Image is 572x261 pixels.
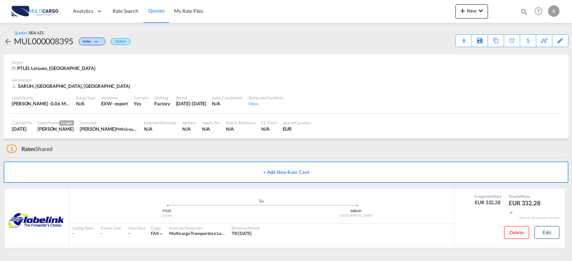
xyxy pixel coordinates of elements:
[21,145,36,152] span: Rates
[548,5,559,17] div: R
[212,100,242,107] div: N/A
[101,100,112,107] div: EXW
[477,6,485,15] md-icon: icon-chevron-down
[248,100,283,107] div: View
[509,199,544,216] div: EUR 332,28
[73,209,262,214] div: PTLEI
[182,120,196,125] div: Address
[174,8,203,14] span: My Rate Files
[73,35,107,47] div: Change Status Here
[532,5,548,18] div: Help
[504,226,529,239] button: Delete
[169,231,233,236] span: Multicargo Transportes e Logistica
[128,231,130,237] div: -
[73,214,262,218] div: Leixoes
[11,3,59,19] img: 82db67801a5411eeacfdbd8acfa81e61.png
[144,126,177,132] div: N/A
[232,231,252,236] span: Till [DATE]
[8,212,65,230] img: GLOBELINK
[73,7,93,15] span: Analytics
[532,5,544,17] span: Help
[12,60,560,65] div: Origin
[148,7,164,14] span: Quotes
[38,120,74,126] div: Sales Person
[100,225,121,231] div: Transit Time
[151,225,164,231] div: Cargo
[176,95,207,100] div: Period
[514,216,565,220] div: Remark and Inclusion included
[6,145,17,153] span: 1
[29,30,44,35] span: SEA-LCL
[232,231,252,237] div: Till 11 Oct 2025
[283,120,311,125] div: Search Currency
[458,6,467,15] md-icon: icon-plus 400-fg
[534,226,559,239] button: Edit
[100,231,121,237] div: -
[261,120,277,125] div: CC Email
[283,126,311,132] div: EUR
[169,225,225,231] div: Rates by Forwarder
[80,126,138,132] div: Prashant Menon
[12,95,70,100] div: Load Details
[59,120,74,126] span: Creator
[154,95,170,100] div: Stuffing
[232,225,259,231] div: Effective Period
[226,120,256,125] div: Search Reference
[38,126,74,132] div: Ricardo Santos
[509,210,514,215] md-icon: icon-chevron-down
[176,100,207,107] div: 11 Oct 2025
[12,126,32,132] div: 11 Sep 2025
[459,35,468,41] div: Quote PDF is not available at this time
[12,65,97,72] div: PTLEI, Leixoes, Europe
[472,35,488,47] div: Save As Template
[6,145,53,153] div: Shared
[76,100,95,107] div: N/A
[79,37,105,45] div: Change Status Here
[128,225,146,231] div: Free Days
[226,126,256,132] div: N/A
[202,126,220,132] div: N/A
[182,126,196,132] div: N/A
[101,95,128,100] div: Incoterms
[12,77,560,82] div: Destination
[80,120,138,125] div: Customer
[154,100,170,107] div: Factory Stuffing
[169,231,225,237] div: Multicargo Transportes e Logistica
[212,95,242,100] div: Sales Coordinator
[76,95,95,100] div: Cargo Type
[257,199,266,202] md-icon: assets/icons/custom/ship-fill.svg
[475,194,502,199] div: Freight Rate
[12,100,70,107] div: [PERSON_NAME] : 0,06 MT | Volumetric Wt : 2,00 CBM | Chargeable Wt : 2,00 W/M
[73,225,93,231] div: Sailing Date
[4,161,568,183] button: + Add New Rate Card
[520,8,528,19] div: icon-magnify
[159,231,164,236] md-icon: icon-chevron-down
[261,126,277,132] div: N/A
[93,40,102,44] md-icon: icon-chevron-down
[202,120,220,125] div: Inquiry No.
[517,194,523,199] span: Sell
[83,39,93,46] span: Active
[73,231,93,237] div: -
[262,209,451,214] div: SARUH
[151,231,159,236] span: FAK
[144,120,177,125] div: External Reference
[4,37,12,46] md-icon: icon-arrow-left
[12,120,32,125] div: Created On
[14,30,44,35] div: Quotes /SEA-LCL
[509,194,544,199] div: Total Rate
[111,38,130,45] div: Default
[248,95,283,100] div: Terms and Condition
[487,194,493,199] span: Sell
[112,100,128,107] div: - export
[475,199,502,206] div: EUR 332,28
[459,36,468,41] md-icon: icon-download
[455,4,488,19] button: icon-plus 400-fgNewicon-chevron-down
[14,35,73,47] div: MUL000008395
[113,8,138,14] span: Rate Search
[458,8,485,14] span: New
[520,8,528,16] md-icon: icon-magnify
[17,65,95,71] span: PTLEI, Leixoes, [GEOGRAPHIC_DATA]
[116,126,176,132] span: FMS Group | [GEOGRAPHIC_DATA]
